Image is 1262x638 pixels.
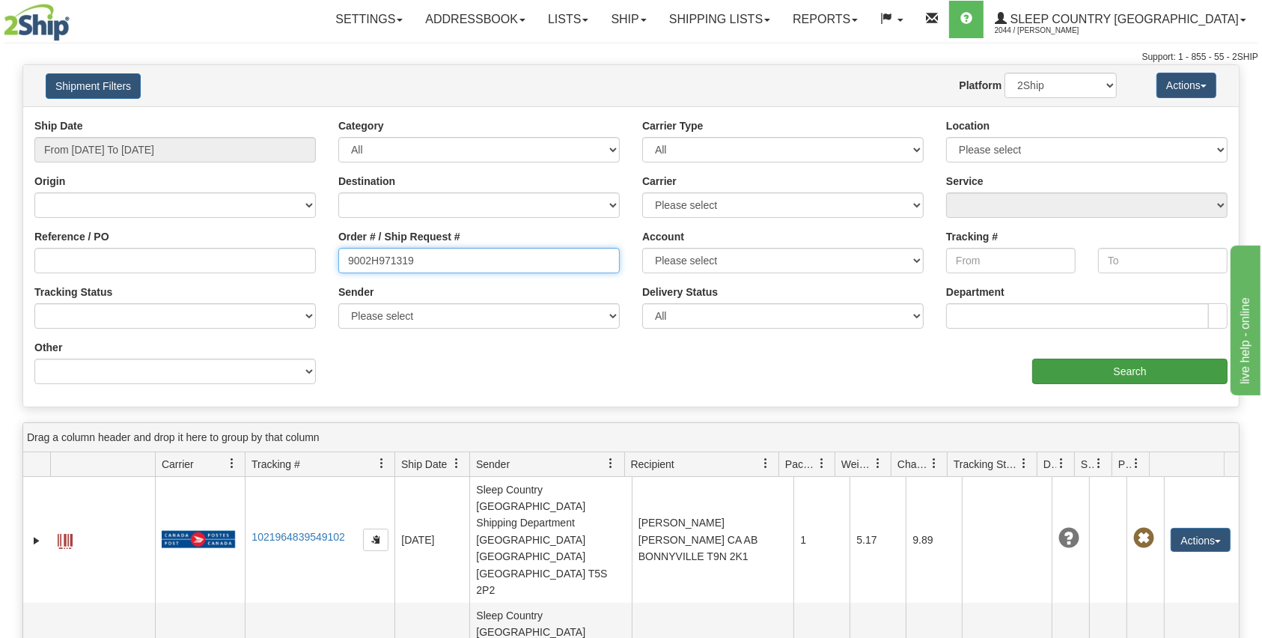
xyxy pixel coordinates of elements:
[34,118,83,133] label: Ship Date
[1081,457,1094,472] span: Shipment Issues
[11,9,138,27] div: live help - online
[642,118,703,133] label: Carrier Type
[414,1,537,38] a: Addressbook
[338,229,460,244] label: Order # / Ship Request #
[394,477,469,603] td: [DATE]
[363,529,388,551] button: Copy to clipboard
[324,1,414,38] a: Settings
[946,118,990,133] label: Location
[1133,528,1154,549] span: Pickup Not Assigned
[946,248,1076,273] input: From
[865,451,891,476] a: Weight filter column settings
[632,477,794,603] td: [PERSON_NAME] [PERSON_NAME] CA AB BONNYVILLE T9N 2K1
[631,457,674,472] span: Recipient
[841,457,873,472] span: Weight
[219,451,245,476] a: Carrier filter column settings
[850,477,906,603] td: 5.17
[642,229,684,244] label: Account
[401,457,447,472] span: Ship Date
[642,174,677,189] label: Carrier
[23,423,1239,452] div: grid grouping header
[642,285,718,300] label: Delivery Status
[1086,451,1112,476] a: Shipment Issues filter column settings
[809,451,835,476] a: Packages filter column settings
[252,457,300,472] span: Tracking #
[476,457,510,472] span: Sender
[793,477,850,603] td: 1
[252,531,345,543] a: 1021964839549102
[753,451,778,476] a: Recipient filter column settings
[338,285,374,300] label: Sender
[34,340,62,355] label: Other
[921,451,947,476] a: Charge filter column settings
[29,533,44,548] a: Expand
[906,477,962,603] td: 9.89
[469,477,632,603] td: Sleep Country [GEOGRAPHIC_DATA] Shipping Department [GEOGRAPHIC_DATA] [GEOGRAPHIC_DATA] [GEOGRAPH...
[162,457,194,472] span: Carrier
[946,229,998,244] label: Tracking #
[897,457,929,472] span: Charge
[984,1,1258,38] a: Sleep Country [GEOGRAPHIC_DATA] 2044 / [PERSON_NAME]
[599,451,624,476] a: Sender filter column settings
[162,530,235,549] img: 20 - Canada Post
[1049,451,1074,476] a: Delivery Status filter column settings
[1156,73,1216,98] button: Actions
[1171,528,1231,552] button: Actions
[444,451,469,476] a: Ship Date filter column settings
[1032,359,1228,384] input: Search
[1118,457,1131,472] span: Pickup Status
[34,229,109,244] label: Reference / PO
[369,451,394,476] a: Tracking # filter column settings
[959,78,1002,93] label: Platform
[1011,451,1037,476] a: Tracking Status filter column settings
[995,23,1107,38] span: 2044 / [PERSON_NAME]
[338,174,395,189] label: Destination
[34,174,65,189] label: Origin
[537,1,600,38] a: Lists
[338,118,384,133] label: Category
[658,1,781,38] a: Shipping lists
[4,51,1258,64] div: Support: 1 - 855 - 55 - 2SHIP
[600,1,657,38] a: Ship
[1098,248,1228,273] input: To
[4,4,70,41] img: logo2044.jpg
[1007,13,1239,25] span: Sleep Country [GEOGRAPHIC_DATA]
[34,285,112,300] label: Tracking Status
[1228,243,1261,395] iframe: chat widget
[954,457,1019,472] span: Tracking Status
[946,285,1005,300] label: Department
[1058,528,1079,549] span: Unknown
[46,73,141,99] button: Shipment Filters
[1043,457,1056,472] span: Delivery Status
[781,1,869,38] a: Reports
[946,174,984,189] label: Service
[1124,451,1149,476] a: Pickup Status filter column settings
[58,527,73,551] a: Label
[785,457,817,472] span: Packages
